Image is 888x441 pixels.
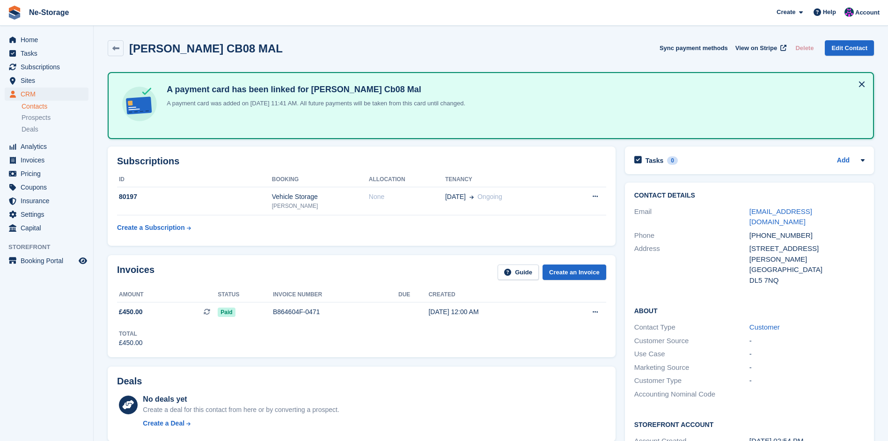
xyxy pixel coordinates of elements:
[634,230,749,241] div: Phone
[825,40,874,56] a: Edit Contact
[117,287,218,302] th: Amount
[369,192,445,202] div: None
[634,243,749,286] div: Address
[8,243,93,252] span: Storefront
[119,307,143,317] span: £450.00
[143,419,339,428] a: Create a Deal
[272,192,369,202] div: Vehicle Storage
[749,254,865,265] div: [PERSON_NAME]
[823,7,836,17] span: Help
[21,194,77,207] span: Insurance
[117,219,191,236] a: Create a Subscription
[634,375,749,386] div: Customer Type
[21,154,77,167] span: Invoices
[143,394,339,405] div: No deals yet
[21,221,77,235] span: Capital
[5,60,88,73] a: menu
[732,40,788,56] a: View on Stripe
[5,208,88,221] a: menu
[163,99,465,108] p: A payment card was added on [DATE] 11:41 AM. All future payments will be taken from this card unt...
[5,154,88,167] a: menu
[543,265,606,280] a: Create an Invoice
[749,207,812,226] a: [EMAIL_ADDRESS][DOMAIN_NAME]
[272,172,369,187] th: Booking
[445,172,565,187] th: Tenancy
[273,307,398,317] div: B864604F-0471
[844,7,854,17] img: Joy Calvert
[5,221,88,235] a: menu
[117,265,154,280] h2: Invoices
[428,287,556,302] th: Created
[837,155,850,166] a: Add
[634,389,749,400] div: Accounting Nominal Code
[22,102,88,111] a: Contacts
[5,194,88,207] a: menu
[22,113,51,122] span: Prospects
[634,362,749,373] div: Marketing Source
[117,156,606,167] h2: Subscriptions
[77,255,88,266] a: Preview store
[646,156,664,165] h2: Tasks
[21,167,77,180] span: Pricing
[749,230,865,241] div: [PHONE_NUMBER]
[749,362,865,373] div: -
[369,172,445,187] th: Allocation
[634,349,749,360] div: Use Case
[749,243,865,254] div: [STREET_ADDRESS]
[749,349,865,360] div: -
[5,88,88,101] a: menu
[7,6,22,20] img: stora-icon-8386f47178a22dfd0bd8f6a31ec36ba5ce8667c1dd55bd0f319d3a0aa187defe.svg
[855,8,880,17] span: Account
[25,5,73,20] a: Ne-Storage
[117,192,272,202] div: 80197
[428,307,556,317] div: [DATE] 12:00 AM
[273,287,398,302] th: Invoice number
[21,254,77,267] span: Booking Portal
[667,156,678,165] div: 0
[749,323,780,331] a: Customer
[398,287,428,302] th: Due
[143,405,339,415] div: Create a deal for this contact from here or by converting a prospect.
[634,206,749,228] div: Email
[117,223,185,233] div: Create a Subscription
[634,336,749,346] div: Customer Source
[5,33,88,46] a: menu
[477,193,502,200] span: Ongoing
[119,338,143,348] div: £450.00
[5,254,88,267] a: menu
[129,42,283,55] h2: [PERSON_NAME] CB08 MAL
[634,322,749,333] div: Contact Type
[5,167,88,180] a: menu
[272,202,369,210] div: [PERSON_NAME]
[5,181,88,194] a: menu
[445,192,466,202] span: [DATE]
[218,308,235,317] span: Paid
[117,172,272,187] th: ID
[634,192,865,199] h2: Contact Details
[119,330,143,338] div: Total
[22,125,38,134] span: Deals
[117,376,142,387] h2: Deals
[634,419,865,429] h2: Storefront Account
[5,74,88,87] a: menu
[21,60,77,73] span: Subscriptions
[21,33,77,46] span: Home
[498,265,539,280] a: Guide
[792,40,817,56] button: Delete
[735,44,777,53] span: View on Stripe
[5,47,88,60] a: menu
[22,113,88,123] a: Prospects
[749,375,865,386] div: -
[21,88,77,101] span: CRM
[749,336,865,346] div: -
[749,265,865,275] div: [GEOGRAPHIC_DATA]
[5,140,88,153] a: menu
[777,7,795,17] span: Create
[218,287,273,302] th: Status
[21,47,77,60] span: Tasks
[22,125,88,134] a: Deals
[660,40,728,56] button: Sync payment methods
[634,306,865,315] h2: About
[21,208,77,221] span: Settings
[21,74,77,87] span: Sites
